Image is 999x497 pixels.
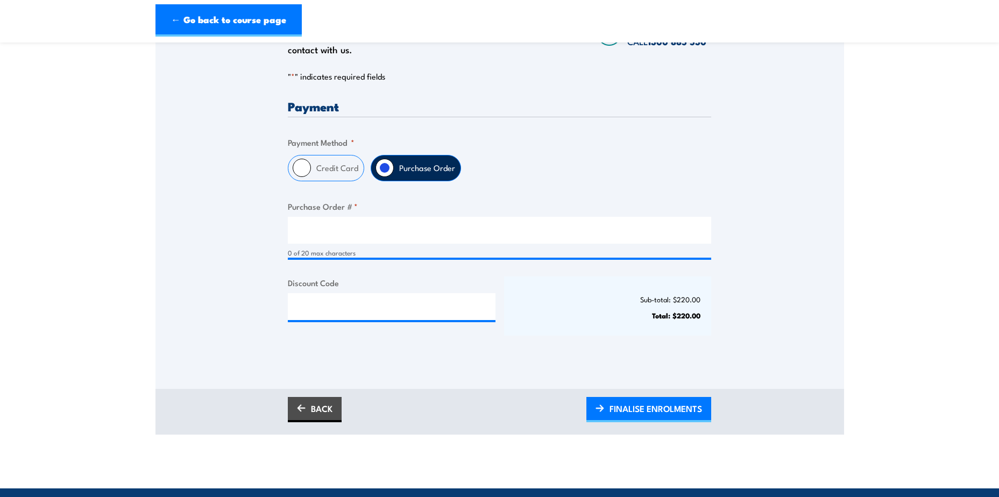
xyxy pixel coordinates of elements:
[288,136,355,148] legend: Payment Method
[586,397,711,422] a: FINALISE ENROLMENTS
[394,155,460,181] label: Purchase Order
[155,4,302,37] a: ← Go back to course page
[627,18,711,48] span: Speak to a specialist CALL
[288,397,342,422] a: BACK
[288,276,495,289] label: Discount Code
[515,295,701,303] p: Sub-total: $220.00
[610,394,702,423] span: FINALISE ENROLMENTS
[311,155,364,181] label: Credit Card
[652,310,700,321] strong: Total: $220.00
[288,100,711,112] h3: Payment
[288,71,711,82] p: " " indicates required fields
[288,200,711,212] label: Purchase Order #
[288,248,711,258] div: 0 of 20 max characters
